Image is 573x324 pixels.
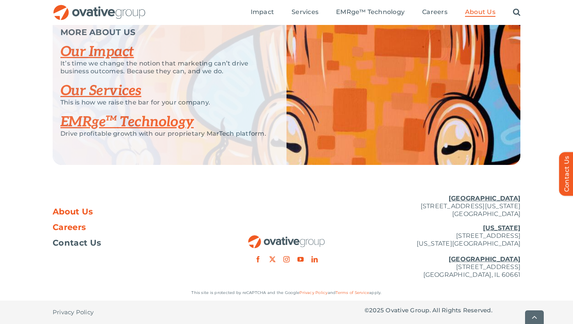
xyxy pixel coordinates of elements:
a: linkedin [311,256,318,262]
u: [US_STATE] [483,224,520,232]
u: [GEOGRAPHIC_DATA] [449,195,520,202]
nav: Footer - Privacy Policy [53,301,209,324]
a: instagram [283,256,290,262]
a: Terms of Service [336,290,369,295]
span: Privacy Policy [53,308,94,316]
nav: Footer Menu [53,208,209,247]
a: Services [292,8,318,17]
p: [STREET_ADDRESS] [US_STATE][GEOGRAPHIC_DATA] [STREET_ADDRESS] [GEOGRAPHIC_DATA], IL 60661 [364,224,520,279]
a: Careers [422,8,447,17]
a: twitter [269,256,276,262]
a: About Us [53,208,209,216]
p: Drive profitable growth with our proprietary MarTech platform. [60,130,267,138]
span: Careers [53,223,86,231]
a: OG_Full_horizontal_RGB [248,234,325,242]
a: OG_Full_horizontal_RGB [53,4,146,11]
p: [STREET_ADDRESS][US_STATE] [GEOGRAPHIC_DATA] [364,195,520,218]
p: MORE ABOUT US [60,28,267,36]
p: © Ovative Group. All Rights Reserved. [364,306,520,314]
span: Contact Us [53,239,101,247]
a: Careers [53,223,209,231]
a: EMRge™ Technology [60,113,194,131]
span: EMRge™ Technology [336,8,405,16]
a: EMRge™ Technology [336,8,405,17]
a: Impact [251,8,274,17]
a: About Us [465,8,495,17]
p: It’s time we change the notion that marketing can’t drive business outcomes. Because they can, an... [60,60,267,75]
a: Contact Us [53,239,209,247]
a: Privacy Policy [299,290,327,295]
span: About Us [53,208,93,216]
span: 2025 [369,306,384,314]
span: About Us [465,8,495,16]
a: Search [513,8,520,17]
span: Services [292,8,318,16]
span: Impact [251,8,274,16]
u: [GEOGRAPHIC_DATA] [449,255,520,263]
a: Our Services [60,82,141,99]
span: Careers [422,8,447,16]
a: facebook [255,256,261,262]
a: youtube [297,256,304,262]
p: This site is protected by reCAPTCHA and the Google and apply. [53,289,520,297]
a: Our Impact [60,43,134,60]
a: Privacy Policy [53,301,94,324]
p: This is how we raise the bar for your company. [60,99,267,106]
